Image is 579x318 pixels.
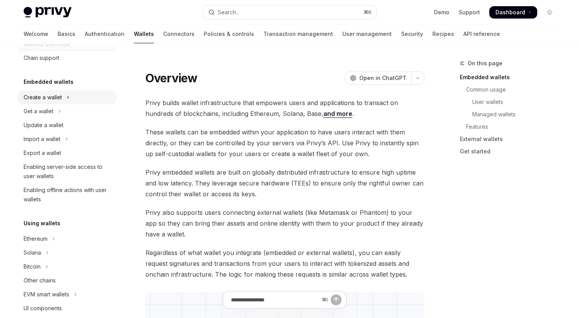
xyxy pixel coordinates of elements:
a: User management [342,25,392,43]
div: Enabling offline actions with user wallets [24,185,112,204]
div: Create a wallet [24,93,62,102]
button: Toggle Solana section [17,246,116,260]
div: EVM smart wallets [24,290,69,299]
a: Enabling offline actions with user wallets [17,183,116,206]
span: Regardless of what wallet you integrate (embedded or external wallets), you can easily request si... [145,247,424,280]
a: Embedded wallets [460,71,562,83]
div: UI components [24,304,62,313]
div: Search... [218,8,239,17]
a: Wallets [134,25,154,43]
span: On this page [468,59,502,68]
a: Export a wallet [17,146,116,160]
div: Bitcoin [24,262,41,271]
input: Ask a question... [231,291,319,308]
a: Support [459,9,480,16]
div: Chain support [24,53,59,63]
div: Solana [24,248,41,257]
a: Basics [58,25,75,43]
h5: Using wallets [24,219,60,228]
a: Demo [434,9,449,16]
h1: Overview [145,71,198,85]
a: Chain support [17,51,116,65]
span: Privy builds wallet infrastructure that empowers users and applications to transact on hundreds o... [145,97,424,119]
a: Dashboard [489,6,537,19]
span: These wallets can be embedded within your application to have users interact with them directly, ... [145,127,424,159]
a: Common usage [460,83,562,96]
button: Open search [203,5,376,19]
h5: Embedded wallets [24,77,73,87]
a: Welcome [24,25,48,43]
button: Toggle dark mode [543,6,556,19]
a: Transaction management [263,25,333,43]
button: Open in ChatGPT [345,71,411,85]
a: Managed wallets [460,108,562,121]
button: Toggle Bitcoin section [17,260,116,274]
a: Other chains [17,274,116,287]
span: Open in ChatGPT [359,74,406,82]
a: Get started [460,145,562,158]
a: Enabling server-side access to user wallets [17,160,116,183]
a: Recipes [432,25,454,43]
a: Update a wallet [17,118,116,132]
img: light logo [24,7,72,18]
a: UI components [17,301,116,315]
div: Other chains [24,276,56,285]
a: Security [401,25,423,43]
div: Ethereum [24,234,48,243]
a: Connectors [163,25,195,43]
a: Authentication [85,25,125,43]
div: Enabling server-side access to user wallets [24,162,112,181]
a: Features [460,121,562,133]
button: Toggle Create a wallet section [17,90,116,104]
button: Toggle Ethereum section [17,232,116,246]
button: Toggle Import a wallet section [17,132,116,146]
button: Send message [331,294,342,305]
div: Update a wallet [24,121,63,130]
a: and more [323,110,352,118]
a: API reference [463,25,500,43]
a: External wallets [460,133,562,145]
span: Dashboard [495,9,525,16]
div: Get a wallet [24,107,53,116]
button: Toggle Get a wallet section [17,104,116,118]
span: ⌘ K [364,9,372,15]
span: Privy embedded wallets are built on globally distributed infrastructure to ensure high uptime and... [145,167,424,199]
span: Privy also supports users connecting external wallets (like Metamask or Phantom) to your app so t... [145,207,424,240]
a: User wallets [460,96,562,108]
button: Toggle EVM smart wallets section [17,287,116,301]
a: Policies & controls [204,25,254,43]
div: Export a wallet [24,148,61,158]
div: Import a wallet [24,134,60,144]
